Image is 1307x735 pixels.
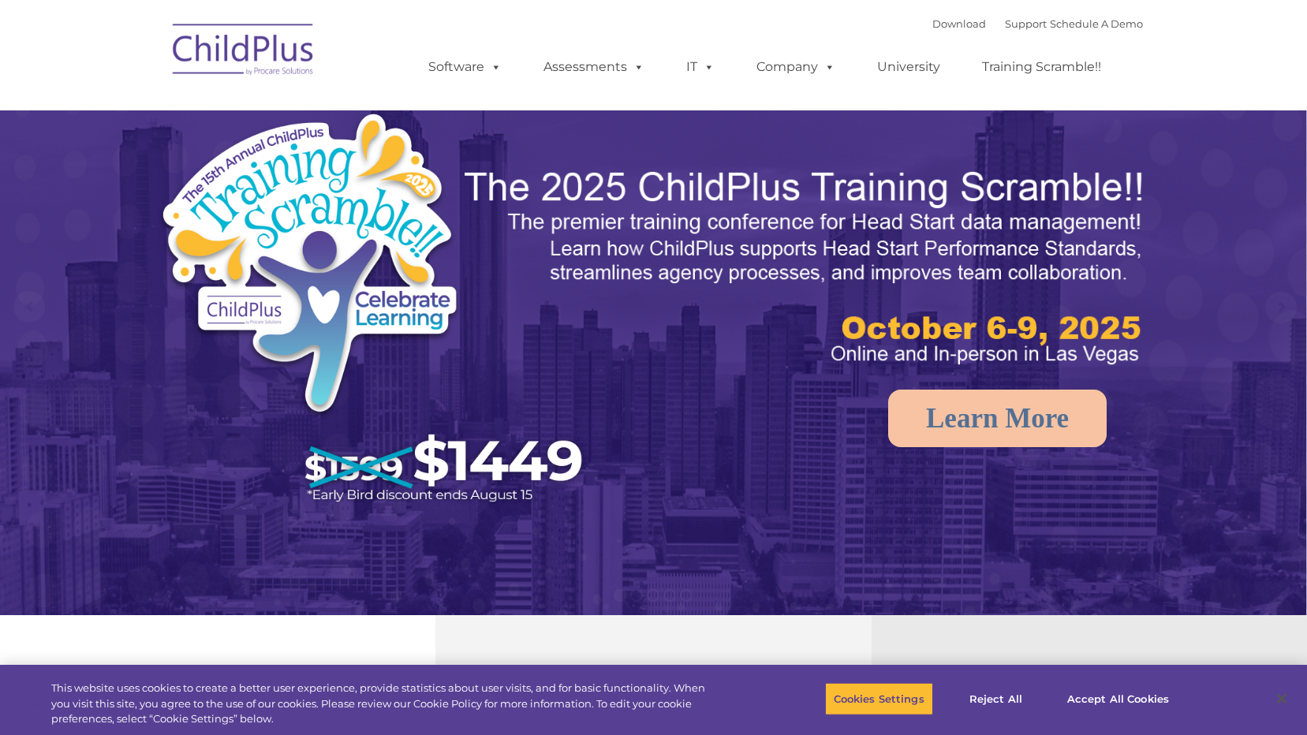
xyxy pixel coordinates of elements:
span: Phone number [219,169,286,181]
a: Assessments [528,51,660,83]
button: Close [1264,681,1299,716]
a: Learn More [888,390,1107,447]
button: Cookies Settings [825,682,933,715]
font: | [932,17,1143,30]
a: Training Scramble!! [966,51,1117,83]
a: University [861,51,956,83]
button: Reject All [947,682,1045,715]
a: Download [932,17,986,30]
span: Last name [219,104,267,116]
a: Software [413,51,517,83]
div: This website uses cookies to create a better user experience, provide statistics about user visit... [51,681,719,727]
a: Company [741,51,851,83]
a: Schedule A Demo [1050,17,1143,30]
img: ChildPlus by Procare Solutions [165,13,323,91]
button: Accept All Cookies [1059,682,1178,715]
a: IT [670,51,730,83]
a: Support [1005,17,1047,30]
